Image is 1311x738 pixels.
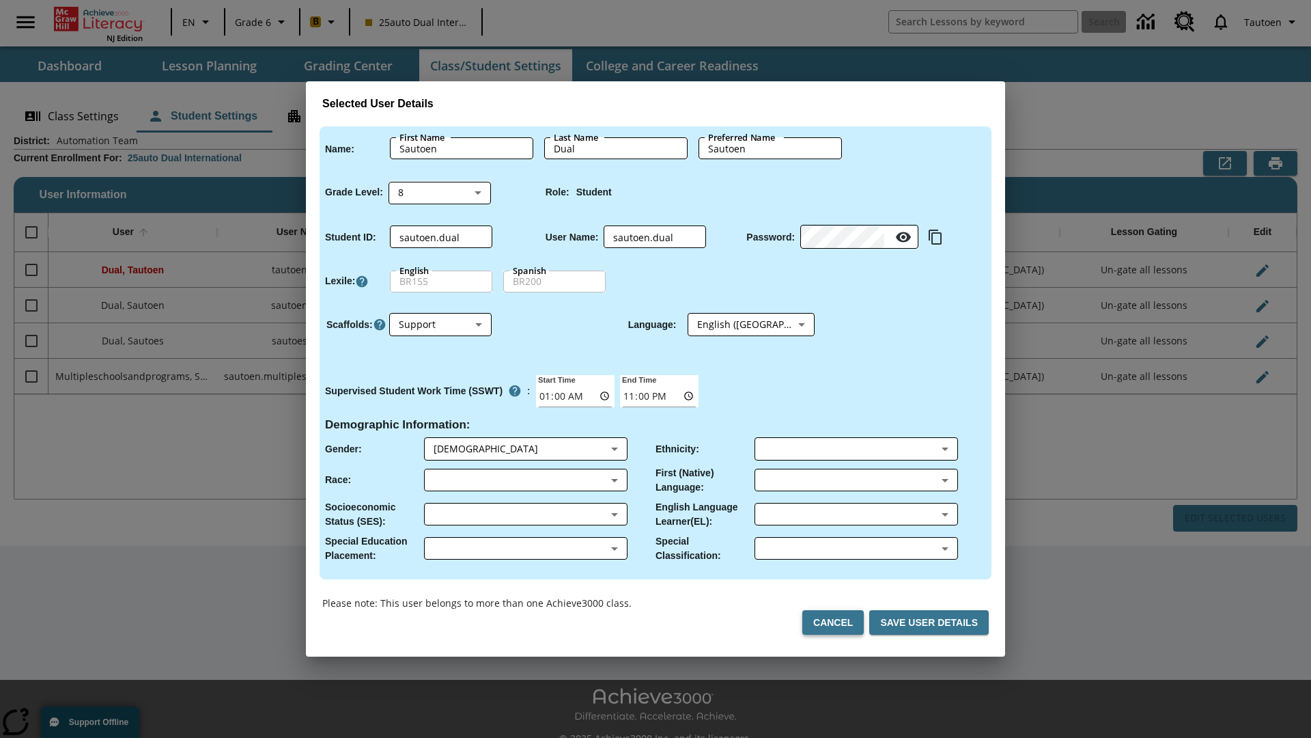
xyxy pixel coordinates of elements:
p: Supervised Student Work Time (SSWT) [325,384,503,398]
div: Support [389,314,492,336]
p: English Language Learner(EL) : [655,500,755,529]
p: Special Classification : [655,534,755,563]
div: 8 [389,181,491,204]
p: Student ID : [325,230,376,245]
p: Scaffolds : [326,318,373,332]
p: Student [576,185,612,200]
p: Lexile : [325,274,355,288]
p: Grade Level : [325,185,383,200]
p: Socioeconomic Status (SES) : [325,500,424,529]
h4: Demographic Information : [325,418,470,433]
p: First (Native) Language : [655,466,755,495]
p: Ethnicity : [655,442,699,456]
div: Language [688,314,815,336]
p: Special Education Placement : [325,534,424,563]
label: End Time [620,374,656,385]
button: Cancel [802,610,864,635]
div: : [325,379,531,403]
div: Student ID [390,226,492,248]
p: Role : [546,185,569,200]
h3: Selected User Details [322,98,989,111]
p: Password : [746,230,795,245]
button: Save User Details [869,610,989,635]
p: Gender : [325,442,362,456]
div: English ([GEOGRAPHIC_DATA]) [688,314,815,336]
div: Female [434,442,606,456]
button: Reveal Password [890,223,917,251]
p: User Name : [546,230,599,245]
p: Name : [325,142,354,156]
p: Race : [325,473,351,487]
label: Last Name [554,131,598,143]
div: Grade Level [389,181,491,204]
button: Supervised Student Work Time is the timeframe when students can take LevelSet and when lessons ar... [503,379,527,403]
p: Please note: This user belongs to more than one Achieve3000 class. [322,596,632,610]
div: Scaffolds [389,314,492,336]
label: English [399,264,429,277]
button: Copy text to clipboard [924,225,947,249]
div: Password [800,226,918,249]
button: Click here to know more about Scaffolds [373,318,386,332]
a: Click here to know more about Lexiles, Will open in new tab [355,275,369,288]
div: User Name [604,226,706,248]
p: Language : [628,318,677,332]
label: Preferred Name [708,131,775,143]
label: Start Time [536,374,576,385]
label: First Name [399,131,445,143]
label: Spanish [513,264,546,277]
